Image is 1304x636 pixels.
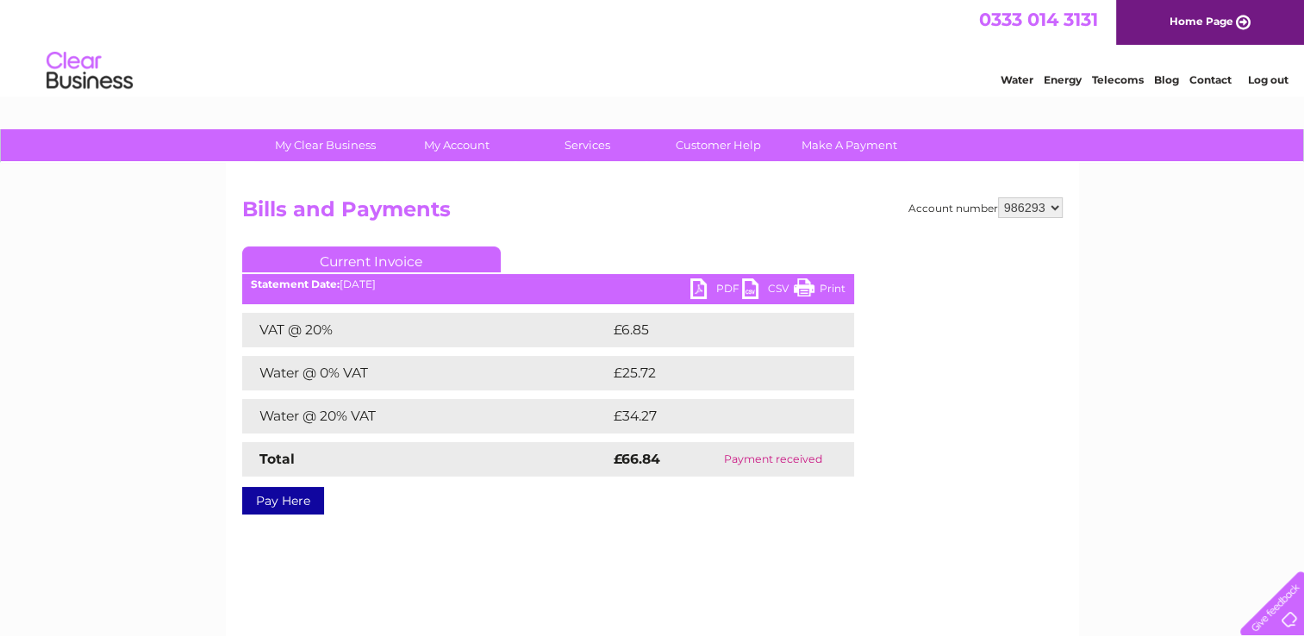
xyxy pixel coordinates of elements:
a: My Clear Business [254,129,396,161]
td: Payment received [692,442,853,477]
a: Telecoms [1092,73,1144,86]
a: Contact [1189,73,1232,86]
a: Print [794,278,845,303]
td: £25.72 [609,356,819,390]
div: Clear Business is a trading name of Verastar Limited (registered in [GEOGRAPHIC_DATA] No. 3667643... [246,9,1060,84]
a: CSV [742,278,794,303]
a: Services [516,129,658,161]
a: PDF [690,278,742,303]
td: £34.27 [609,399,819,433]
td: Water @ 0% VAT [242,356,609,390]
td: £6.85 [609,313,814,347]
h2: Bills and Payments [242,197,1063,230]
a: Energy [1044,73,1082,86]
a: Pay Here [242,487,324,514]
div: [DATE] [242,278,854,290]
a: Make A Payment [778,129,920,161]
a: Customer Help [647,129,789,161]
a: Log out [1247,73,1288,86]
a: Water [1001,73,1033,86]
a: My Account [385,129,527,161]
a: 0333 014 3131 [979,9,1098,30]
div: Account number [908,197,1063,218]
strong: Total [259,451,295,467]
a: Current Invoice [242,246,501,272]
td: Water @ 20% VAT [242,399,609,433]
a: Blog [1154,73,1179,86]
td: VAT @ 20% [242,313,609,347]
b: Statement Date: [251,277,340,290]
img: logo.png [46,45,134,97]
strong: £66.84 [614,451,660,467]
